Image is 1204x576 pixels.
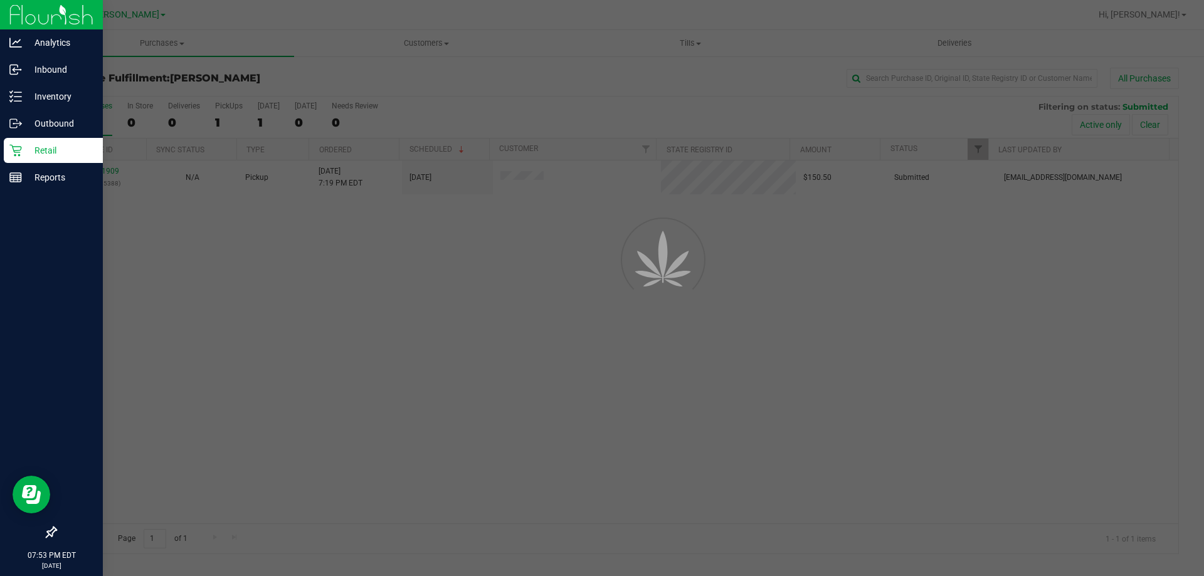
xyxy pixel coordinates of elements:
[22,116,97,131] p: Outbound
[6,550,97,561] p: 07:53 PM EDT
[22,89,97,104] p: Inventory
[6,561,97,570] p: [DATE]
[22,35,97,50] p: Analytics
[22,143,97,158] p: Retail
[22,170,97,185] p: Reports
[9,90,22,103] inline-svg: Inventory
[9,36,22,49] inline-svg: Analytics
[9,63,22,76] inline-svg: Inbound
[13,476,50,513] iframe: Resource center
[9,117,22,130] inline-svg: Outbound
[9,144,22,157] inline-svg: Retail
[22,62,97,77] p: Inbound
[9,171,22,184] inline-svg: Reports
